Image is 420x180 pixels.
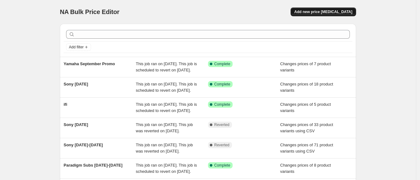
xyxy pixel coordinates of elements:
[64,163,123,168] span: Paradigm Subs [DATE]-[DATE]
[214,102,230,107] span: Complete
[280,102,331,113] span: Changes prices of 5 product variants
[136,163,197,174] span: This job ran on [DATE]. This job is scheduled to revert on [DATE].
[136,61,197,72] span: This job ran on [DATE]. This job is scheduled to revert on [DATE].
[214,143,229,148] span: Reverted
[64,143,103,147] span: Sony [DATE]-[DATE]
[136,102,197,113] span: This job ran on [DATE]. This job is scheduled to revert on [DATE].
[69,45,84,50] span: Add filter
[136,122,193,133] span: This job ran on [DATE]. This job was reverted on [DATE].
[280,61,331,72] span: Changes prices of 7 product variants
[280,163,331,174] span: Changes prices of 8 product variants
[136,143,193,153] span: This job ran on [DATE]. This job was reverted on [DATE].
[64,82,88,86] span: Sony [DATE]
[214,122,229,127] span: Reverted
[280,82,333,93] span: Changes prices of 18 product variants
[66,43,91,51] button: Add filter
[64,122,88,127] span: Sony [DATE]
[214,61,230,66] span: Complete
[294,9,352,14] span: Add new price [MEDICAL_DATA]
[136,82,197,93] span: This job ran on [DATE]. This job is scheduled to revert on [DATE].
[64,61,115,66] span: Yamaha September Promo
[214,163,230,168] span: Complete
[214,82,230,87] span: Complete
[291,7,356,16] button: Add new price [MEDICAL_DATA]
[280,122,333,133] span: Changes prices of 33 product variants using CSV
[280,143,333,153] span: Changes prices of 71 product variants using CSV
[60,8,119,15] span: NA Bulk Price Editor
[64,102,67,107] span: ifi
